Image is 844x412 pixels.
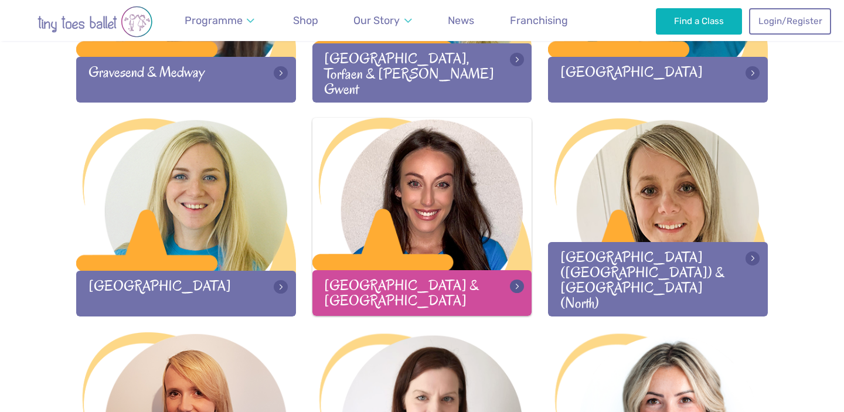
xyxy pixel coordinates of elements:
[656,8,742,34] a: Find a Class
[548,242,768,316] div: [GEOGRAPHIC_DATA] ([GEOGRAPHIC_DATA]) & [GEOGRAPHIC_DATA] (North)
[76,271,296,316] div: [GEOGRAPHIC_DATA]
[185,14,243,26] span: Programme
[179,8,260,34] a: Programme
[353,14,400,26] span: Our Story
[312,270,532,315] div: [GEOGRAPHIC_DATA] & [GEOGRAPHIC_DATA]
[76,118,296,316] a: [GEOGRAPHIC_DATA]
[448,14,474,26] span: News
[510,14,568,26] span: Franchising
[288,8,324,34] a: Shop
[76,57,296,102] div: Gravesend & Medway
[293,14,318,26] span: Shop
[312,118,532,315] a: [GEOGRAPHIC_DATA] & [GEOGRAPHIC_DATA]
[548,118,768,316] a: [GEOGRAPHIC_DATA] ([GEOGRAPHIC_DATA]) & [GEOGRAPHIC_DATA] (North)
[443,8,479,34] a: News
[548,57,768,102] div: [GEOGRAPHIC_DATA]
[13,6,177,38] img: tiny toes ballet
[505,8,573,34] a: Franchising
[749,8,831,34] a: Login/Register
[312,43,532,102] div: [GEOGRAPHIC_DATA], Torfaen & [PERSON_NAME] Gwent
[348,8,417,34] a: Our Story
